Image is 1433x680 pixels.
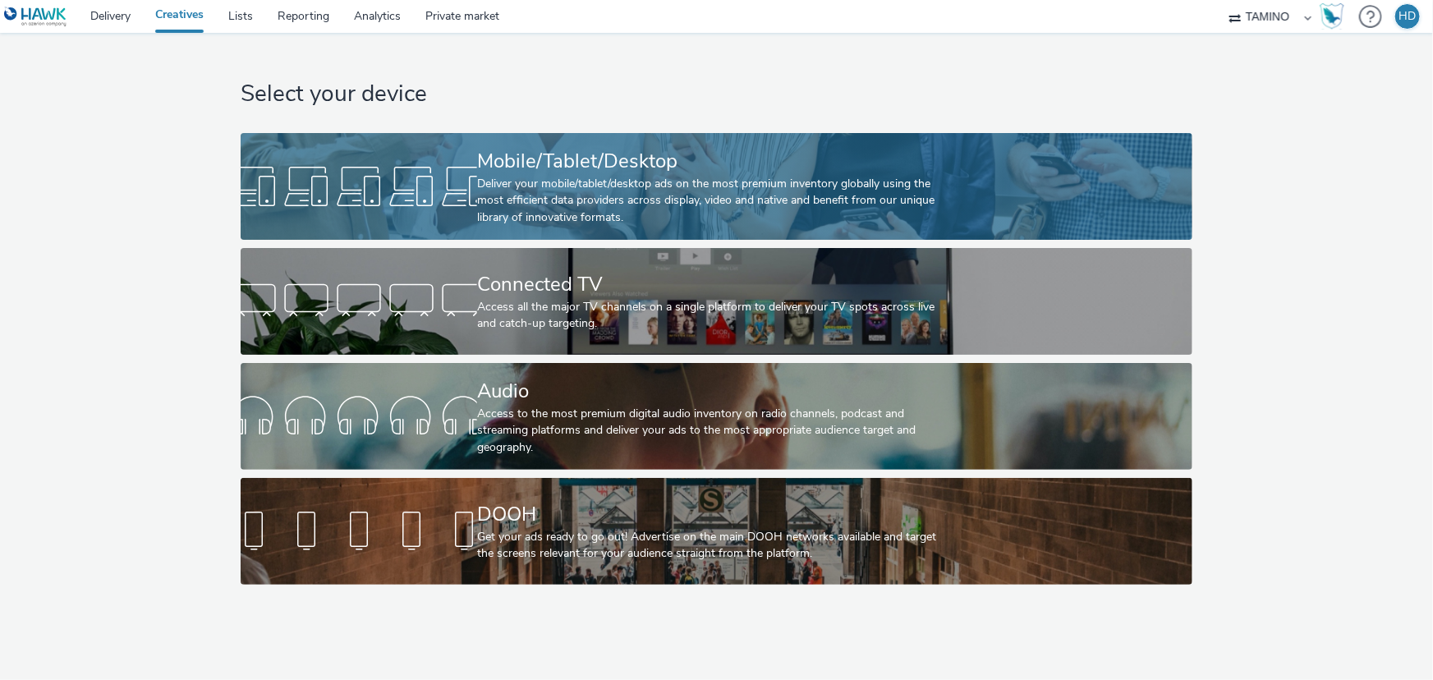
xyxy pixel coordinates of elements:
[477,176,949,226] div: Deliver your mobile/tablet/desktop ads on the most premium inventory globally using the most effi...
[477,500,949,529] div: DOOH
[1320,3,1344,30] img: Hawk Academy
[241,133,1192,240] a: Mobile/Tablet/DesktopDeliver your mobile/tablet/desktop ads on the most premium inventory globall...
[1399,4,1417,29] div: HD
[1320,3,1351,30] a: Hawk Academy
[477,299,949,333] div: Access all the major TV channels on a single platform to deliver your TV spots across live and ca...
[477,406,949,456] div: Access to the most premium digital audio inventory on radio channels, podcast and streaming platf...
[477,377,949,406] div: Audio
[4,7,67,27] img: undefined Logo
[241,79,1192,110] h1: Select your device
[477,147,949,176] div: Mobile/Tablet/Desktop
[241,363,1192,470] a: AudioAccess to the most premium digital audio inventory on radio channels, podcast and streaming ...
[241,248,1192,355] a: Connected TVAccess all the major TV channels on a single platform to deliver your TV spots across...
[477,529,949,563] div: Get your ads ready to go out! Advertise on the main DOOH networks available and target the screen...
[477,270,949,299] div: Connected TV
[241,478,1192,585] a: DOOHGet your ads ready to go out! Advertise on the main DOOH networks available and target the sc...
